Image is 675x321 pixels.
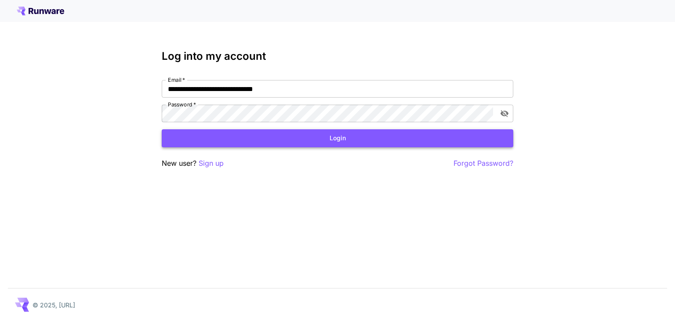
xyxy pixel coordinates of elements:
label: Password [168,101,196,108]
button: Login [162,129,513,147]
button: Forgot Password? [454,158,513,169]
label: Email [168,76,185,84]
button: Sign up [199,158,224,169]
h3: Log into my account [162,50,513,62]
p: © 2025, [URL] [33,300,75,310]
button: toggle password visibility [497,106,512,121]
p: New user? [162,158,224,169]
